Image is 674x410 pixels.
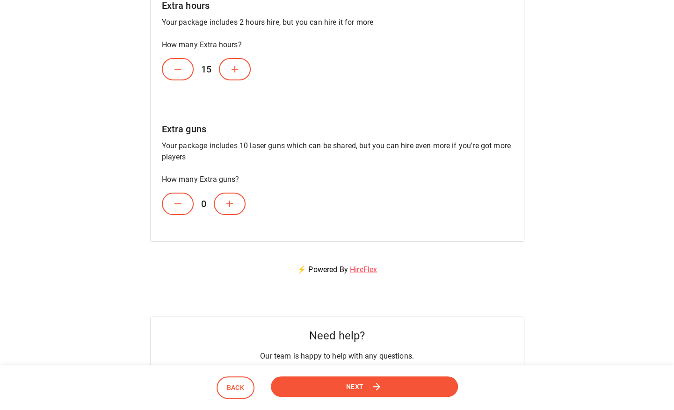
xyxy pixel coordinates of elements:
[217,376,255,399] button: Back
[194,54,219,84] h6: 15
[162,39,513,50] p: How many Extra hours?
[162,140,513,163] p: Your package includes 10 laser guns which can be shared, but you can hire even more if you're got...
[227,382,245,394] span: Back
[162,17,513,28] p: Your package includes 2 hours hire, but you can hire it for more
[271,376,458,397] button: Next
[194,189,214,219] h6: 0
[346,381,364,393] span: Next
[350,265,377,274] a: HireFlex
[309,328,365,343] h5: Need help?
[162,122,513,137] h6: Extra guns
[286,253,388,287] p: ⚡ Powered By
[260,351,414,362] p: Our team is happy to help with any questions.
[162,174,513,185] p: How many Extra guns?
